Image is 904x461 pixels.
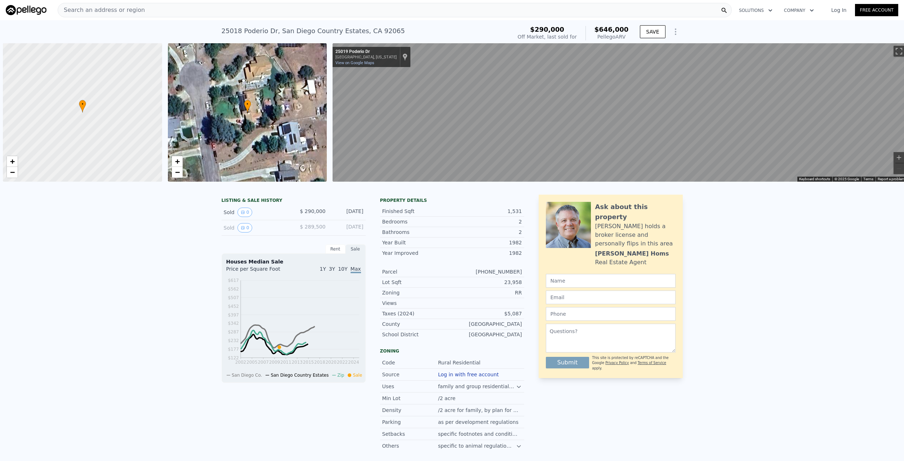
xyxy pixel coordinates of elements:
[452,249,522,257] div: 1982
[438,407,522,414] div: /2 acre for family, by plan for others
[452,331,522,338] div: [GEOGRAPHIC_DATA]
[79,100,86,112] div: •
[594,33,629,40] div: Pellego ARV
[228,355,239,360] tspan: $122
[438,430,522,438] div: specific footnotes and conditions apply
[799,177,830,182] button: Keyboard shortcuts
[595,222,676,248] div: [PERSON_NAME] holds a broker license and personally flips in this area
[452,239,522,246] div: 1982
[348,360,359,365] tspan: 2024
[382,359,438,366] div: Code
[382,395,438,402] div: Min Lot
[222,198,366,205] div: LISTING & SALE HISTORY
[452,320,522,328] div: [GEOGRAPHIC_DATA]
[335,49,397,55] div: 25019 Poderio Dr
[10,168,15,177] span: −
[380,198,524,203] div: Property details
[382,383,438,390] div: Uses
[546,274,676,288] input: Name
[224,223,288,232] div: Sold
[452,208,522,215] div: 1,531
[7,156,18,167] a: Zoom in
[402,53,408,61] a: Show location on map
[382,229,452,236] div: Bathrooms
[337,373,344,378] span: Zip
[258,360,269,365] tspan: 2007
[382,239,452,246] div: Year Built
[668,25,683,39] button: Show Options
[382,407,438,414] div: Density
[226,258,361,265] div: Houses Median Sale
[823,6,855,14] a: Log In
[438,359,482,366] div: Rural Residential
[382,289,452,296] div: Zoning
[237,208,253,217] button: View historical data
[172,167,183,178] a: Zoom out
[438,395,457,402] div: /2 acre
[382,268,452,275] div: Parcel
[452,289,522,296] div: RR
[733,4,778,17] button: Solutions
[452,218,522,225] div: 2
[382,418,438,426] div: Parking
[382,371,438,378] div: Source
[244,101,251,107] span: •
[79,101,86,107] span: •
[303,360,314,365] tspan: 2015
[382,300,452,307] div: Views
[300,224,325,230] span: $ 289,500
[346,244,366,254] div: Sale
[246,360,258,365] tspan: 2005
[382,218,452,225] div: Bedrooms
[452,268,522,275] div: [PHONE_NUMBER]
[228,338,239,343] tspan: $232
[382,331,452,338] div: School District
[595,258,647,267] div: Real Estate Agent
[228,295,239,300] tspan: $507
[546,357,589,368] button: Submit
[175,168,179,177] span: −
[325,360,337,365] tspan: 2020
[438,418,520,426] div: as per development regulations
[228,304,239,309] tspan: $452
[546,291,676,304] input: Email
[382,430,438,438] div: Setbacks
[382,249,452,257] div: Year Improved
[58,6,145,14] span: Search an address or region
[338,266,347,272] span: 10Y
[595,249,669,258] div: [PERSON_NAME] Homs
[228,287,239,292] tspan: $562
[863,177,873,181] a: Terms (opens in new tab)
[228,321,239,326] tspan: $342
[269,360,280,365] tspan: 2009
[335,61,374,65] a: View on Google Maps
[235,360,246,365] tspan: 2002
[228,329,239,334] tspan: $287
[382,310,452,317] div: Taxes (2024)
[334,172,358,182] a: Open this area in Google Maps (opens a new window)
[438,383,516,390] div: family and group residential, limited processing, other uses by permit
[300,208,325,214] span: $ 290,000
[280,360,291,365] tspan: 2011
[314,360,325,365] tspan: 2018
[226,265,294,277] div: Price per Square Foot
[228,347,239,352] tspan: $177
[331,223,364,232] div: [DATE]
[172,156,183,167] a: Zoom in
[518,33,577,40] div: Off Market, last sold for
[271,373,329,378] span: San Diego Country Estates
[594,26,629,33] span: $646,000
[382,442,438,449] div: Others
[638,361,666,365] a: Terms of Service
[382,279,452,286] div: Lot Sqft
[7,167,18,178] a: Zoom out
[778,4,820,17] button: Company
[237,223,253,232] button: View historical data
[228,312,239,318] tspan: $397
[337,360,348,365] tspan: 2022
[452,310,522,317] div: $5,087
[334,172,358,182] img: Google
[325,244,346,254] div: Rent
[222,26,405,36] div: 25018 Poderio Dr , San Diego Country Estates , CA 92065
[335,55,397,59] div: [GEOGRAPHIC_DATA], [US_STATE]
